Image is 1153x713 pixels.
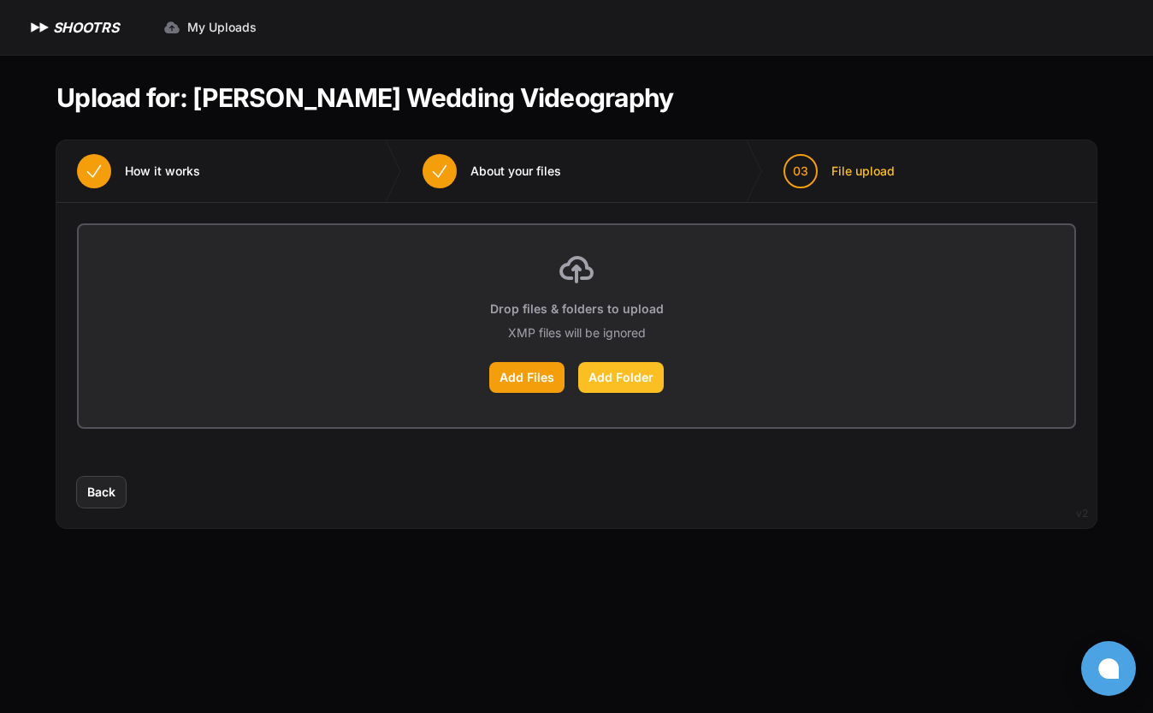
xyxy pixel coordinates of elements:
button: How it works [56,140,221,202]
label: Add Files [489,362,565,393]
span: About your files [470,163,561,180]
button: About your files [402,140,582,202]
a: My Uploads [153,12,267,43]
button: Open chat window [1081,641,1136,696]
span: 03 [793,163,808,180]
div: v2 [1076,503,1088,524]
p: XMP files will be ignored [508,324,646,342]
label: Add Folder [578,362,664,393]
img: SHOOTRS [27,17,53,38]
p: Drop files & folders to upload [490,300,664,318]
h1: Upload for: [PERSON_NAME] Wedding Videography [56,82,673,113]
a: SHOOTRS SHOOTRS [27,17,119,38]
span: How it works [125,163,200,180]
span: File upload [831,163,895,180]
button: 03 File upload [763,140,915,202]
span: My Uploads [187,19,257,36]
span: Back [87,484,115,501]
button: Back [77,477,126,508]
h1: SHOOTRS [53,17,119,38]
